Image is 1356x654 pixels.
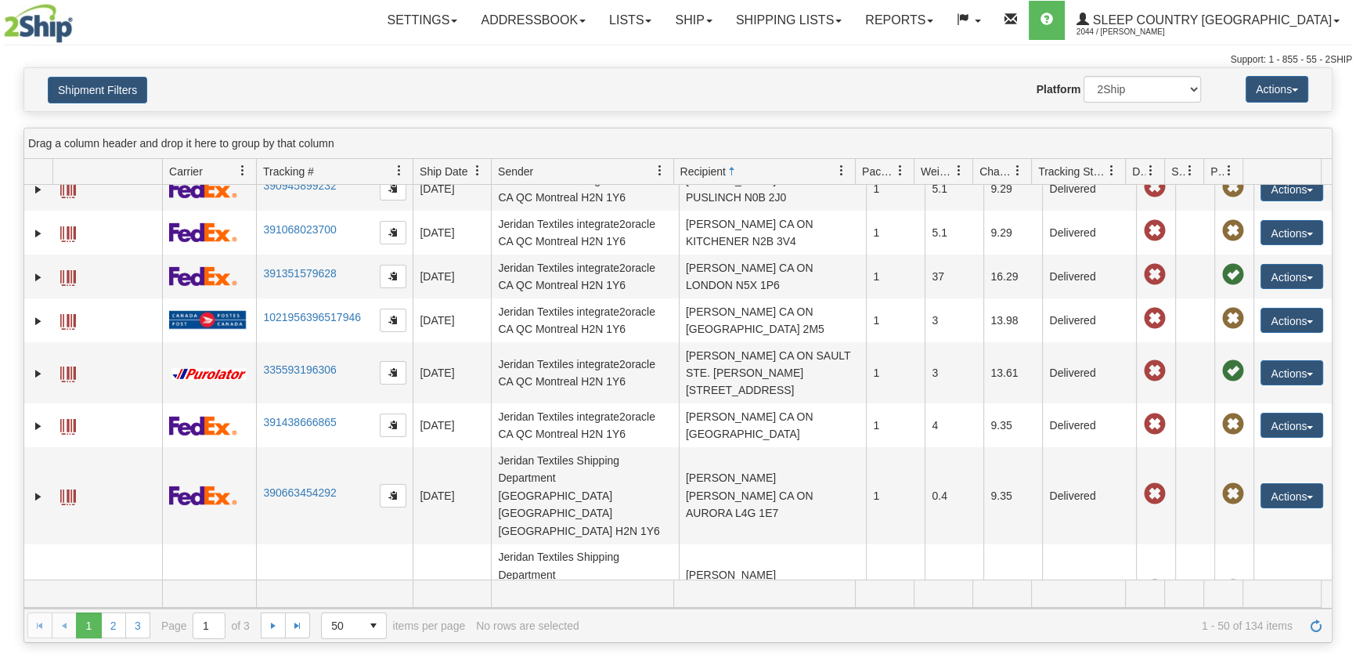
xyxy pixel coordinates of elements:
span: Tracking Status [1038,164,1106,179]
td: Jeridan Textiles integrate2oracle CA QC Montreal H2N 1Y6 [491,298,679,342]
span: Ship Date [420,164,467,179]
a: Tracking Status filter column settings [1098,157,1125,184]
td: 37 [925,255,983,298]
td: 0.4 [925,447,983,544]
span: 2044 / [PERSON_NAME] [1077,24,1194,40]
td: 13.61 [983,342,1042,403]
span: Late [1143,308,1165,330]
a: 391068023700 [263,223,336,236]
span: Late [1143,360,1165,382]
td: 8.3 [925,544,983,641]
label: Platform [1037,81,1081,97]
button: Copy to clipboard [380,414,406,437]
button: Shipment Filters [48,77,147,103]
td: [DATE] [413,447,491,544]
a: Label [60,360,76,385]
span: Page sizes drop down [321,612,387,639]
td: [PERSON_NAME] CA ON LONDON N5X 1P6 [679,255,867,298]
td: 1 [866,211,925,255]
span: select [361,613,386,638]
span: Pickup Not Assigned [1221,176,1243,198]
td: [PERSON_NAME] CA ON SAULT STE. [PERSON_NAME][STREET_ADDRESS] [679,342,867,403]
td: [DATE] [413,211,491,255]
td: [PERSON_NAME] CA ON [GEOGRAPHIC_DATA] [679,403,867,447]
span: Late [1143,264,1165,286]
a: Delivery Status filter column settings [1138,157,1164,184]
button: Copy to clipboard [380,361,406,385]
a: Expand [31,226,46,241]
a: Ship Date filter column settings [464,157,491,184]
span: Pickup Not Assigned [1221,483,1243,505]
td: 5.1 [925,167,983,211]
td: 3 [925,298,983,342]
a: Label [60,175,76,201]
td: [PERSON_NAME] [PERSON_NAME] CA BC VANCOUVER V6R 1V2 [679,544,867,641]
a: 391351579628 [263,267,336,280]
img: 2 - FedEx Express® [169,266,237,286]
span: Page of 3 [161,612,250,639]
td: Jeridan Textiles integrate2oracle CA QC Montreal H2N 1Y6 [491,403,679,447]
a: Packages filter column settings [887,157,914,184]
div: Support: 1 - 855 - 55 - 2SHIP [4,53,1352,67]
span: items per page [321,612,465,639]
button: Actions [1260,220,1323,245]
span: Weight [921,164,954,179]
span: 1 - 50 of 134 items [590,620,1293,632]
a: Expand [31,313,46,329]
td: [PERSON_NAME] [PERSON_NAME] CA ON AURORA L4G 1E7 [679,447,867,544]
td: 1 [866,447,925,544]
a: Addressbook [469,1,597,40]
a: Expand [31,182,46,197]
a: 390663454292 [263,486,336,499]
span: Tracking # [263,164,314,179]
td: [PERSON_NAME] CA ON [GEOGRAPHIC_DATA] 2M5 [679,298,867,342]
td: Jeridan Textiles integrate2oracle CA QC Montreal H2N 1Y6 [491,342,679,403]
a: Go to the next page [261,612,286,638]
img: 2 - FedEx Express® [169,222,237,242]
a: 335593196306 [263,363,336,376]
td: [DATE] [413,298,491,342]
a: 2 [101,612,126,638]
a: Refresh [1304,612,1329,638]
a: Carrier filter column settings [229,157,256,184]
button: Actions [1260,176,1323,201]
button: Actions [1260,264,1323,289]
a: Label [60,219,76,244]
a: 391438666865 [263,416,336,428]
span: Shipment Issues [1171,164,1185,179]
td: [DATE] [413,167,491,211]
td: Jeridan Textiles integrate2oracle CA QC Montreal H2N 1Y6 [491,167,679,211]
a: Recipient filter column settings [828,157,855,184]
a: Sleep Country [GEOGRAPHIC_DATA] 2044 / [PERSON_NAME] [1065,1,1351,40]
a: Expand [31,418,46,434]
span: Sender [498,164,533,179]
td: 1 [866,544,925,641]
a: Label [60,307,76,332]
span: Pickup Not Assigned [1221,414,1243,435]
button: Actions [1260,483,1323,508]
a: Sender filter column settings [647,157,673,184]
button: Actions [1260,413,1323,438]
a: Label [60,412,76,437]
a: Label [60,263,76,288]
td: 1 [866,167,925,211]
button: Actions [1260,360,1323,385]
td: Jeridan Textiles integrate2oracle CA QC Montreal H2N 1Y6 [491,211,679,255]
span: Sleep Country [GEOGRAPHIC_DATA] [1089,13,1332,27]
td: Delivered [1042,544,1136,641]
span: 50 [331,618,352,634]
td: 13.98 [983,298,1042,342]
td: 4 [925,403,983,447]
td: Delivered [1042,447,1136,544]
a: Expand [31,489,46,504]
a: Shipping lists [724,1,853,40]
div: grid grouping header [24,128,1332,159]
span: Pickup Not Assigned [1221,220,1243,242]
button: Copy to clipboard [380,221,406,244]
td: Jeridan Textiles integrate2oracle CA QC Montreal H2N 1Y6 [491,255,679,298]
span: Delivery Status [1132,164,1145,179]
span: Packages [862,164,895,179]
span: Late [1143,176,1165,198]
a: Charge filter column settings [1004,157,1031,184]
td: [PERSON_NAME] CA ON KITCHENER N2B 3V4 [679,211,867,255]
